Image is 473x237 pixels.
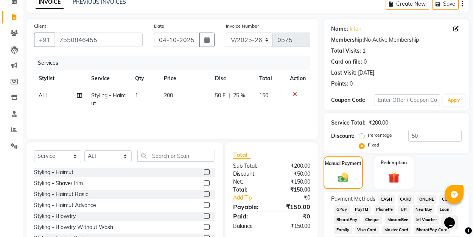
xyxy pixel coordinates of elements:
[331,58,362,66] div: Card on file:
[364,58,367,66] div: 0
[272,222,316,230] div: ₹150.00
[439,195,461,204] span: CUSTOM
[363,215,382,224] span: Cheque
[210,70,255,87] th: Disc
[331,132,355,140] div: Discount:
[334,226,352,234] span: Family
[331,119,366,127] div: Service Total:
[331,69,356,77] div: Last Visit:
[227,194,279,202] a: Add Tip
[255,70,285,87] th: Total
[137,150,215,162] input: Search or Scan
[227,202,272,211] div: Payable:
[227,212,272,221] div: Paid:
[272,162,316,170] div: ₹200.00
[87,70,130,87] th: Service
[335,172,352,184] img: _cash.svg
[381,159,407,166] label: Redemption
[350,80,353,88] div: 0
[414,226,450,234] span: BharatPay Card
[368,142,379,148] label: Fixed
[358,69,374,77] div: [DATE]
[398,195,414,204] span: CARD
[159,70,210,87] th: Price
[279,194,316,202] div: ₹0
[331,195,375,203] span: Payment Methods
[131,70,159,87] th: Qty
[375,94,440,106] input: Enter Offer / Coupon Code
[417,195,437,204] span: ONLINE
[331,47,361,55] div: Total Visits:
[325,160,361,167] label: Manual Payment
[34,33,55,47] button: +91
[272,170,316,178] div: ₹50.00
[334,215,360,224] span: BharatPay
[227,162,272,170] div: Sub Total:
[233,92,245,100] span: 25 %
[272,178,316,186] div: ₹150.00
[227,178,272,186] div: Net:
[164,92,173,99] span: 200
[385,171,403,185] img: _gift.svg
[331,36,364,44] div: Membership:
[34,201,96,209] div: Styling - Haircut Advance
[272,186,316,194] div: ₹150.00
[215,92,226,100] span: 50 F
[154,23,164,30] label: Date
[227,186,272,194] div: Total:
[34,70,87,87] th: Stylist
[34,190,88,198] div: Styling - Haircut Basic
[331,96,375,104] div: Coupon Code
[363,47,366,55] div: 1
[350,25,361,33] a: Irfan
[227,222,272,230] div: Balance :
[233,151,251,159] span: Total
[34,168,73,176] div: Styling - Haircut
[272,202,316,211] div: ₹150.00
[398,205,410,214] span: UPI
[331,25,348,33] div: Name:
[378,195,395,204] span: CASH
[91,92,126,107] span: Styling - Haircut
[334,205,350,214] span: GPay
[413,205,434,214] span: NearBuy
[368,132,392,139] label: Percentage
[35,56,316,70] div: Services
[34,179,83,187] div: Styling - Shave/Trim
[443,95,465,106] button: Apply
[272,212,316,221] div: ₹0
[229,92,230,100] span: |
[34,223,113,231] div: Styling - Blowdry Without Wash
[414,215,439,224] span: MI Voucher
[331,36,462,44] div: No Active Membership
[437,205,452,214] span: Loan
[259,92,268,99] span: 150
[135,92,138,99] span: 1
[227,170,272,178] div: Discount:
[34,23,46,30] label: Client
[226,23,259,30] label: Invoice Number
[441,207,465,229] iframe: chat widget
[374,205,395,214] span: PhonePe
[54,33,143,47] input: Search by Name/Mobile/Email/Code
[331,80,348,88] div: Points:
[385,215,411,224] span: MosamBee
[34,212,76,220] div: Styling - Blowdry
[39,92,47,99] span: ALI
[285,70,310,87] th: Action
[369,119,388,127] div: ₹200.00
[353,205,371,214] span: PayTM
[355,226,379,234] span: Visa Card
[382,226,411,234] span: Master Card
